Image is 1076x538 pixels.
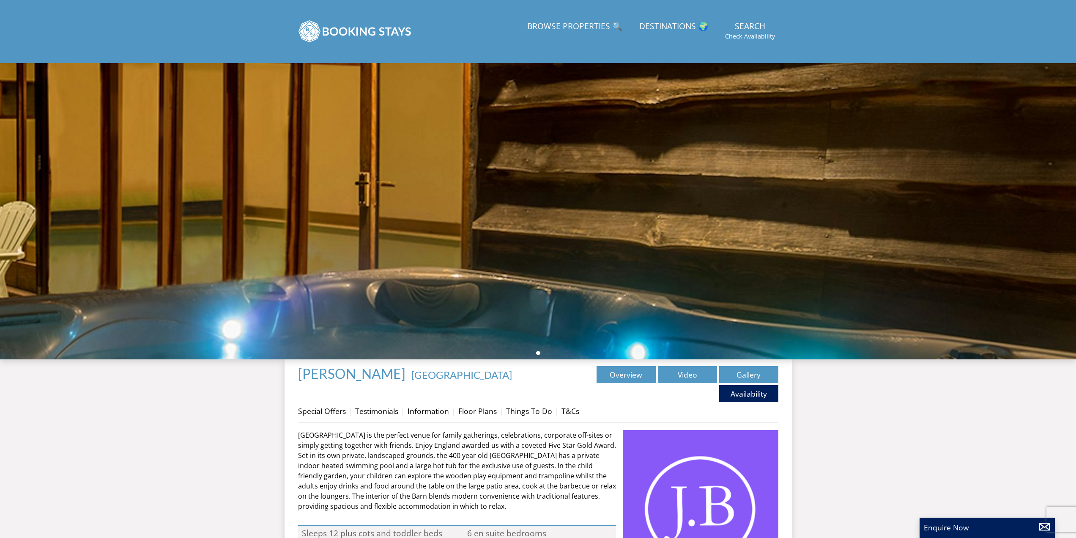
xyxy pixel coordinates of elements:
a: T&Cs [561,406,579,416]
a: Floor Plans [458,406,497,416]
p: [GEOGRAPHIC_DATA] is the perfect venue for family gatherings, celebrations, corporate off-sites o... [298,430,616,511]
a: Information [408,406,449,416]
a: Gallery [719,366,778,383]
span: [PERSON_NAME] [298,365,405,382]
a: Destinations 🌍 [636,17,712,36]
img: BookingStays [298,10,412,52]
a: [GEOGRAPHIC_DATA] [411,369,512,381]
a: Availability [719,385,778,402]
a: Testimonials [355,406,398,416]
a: Overview [597,366,656,383]
p: Enquire Now [924,522,1051,533]
span: - [408,369,512,381]
a: Things To Do [506,406,552,416]
a: Browse Properties 🔍 [524,17,626,36]
a: [PERSON_NAME] [298,365,408,382]
a: Video [658,366,717,383]
small: Check Availability [725,32,775,41]
a: Special Offers [298,406,346,416]
a: SearchCheck Availability [722,17,778,45]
